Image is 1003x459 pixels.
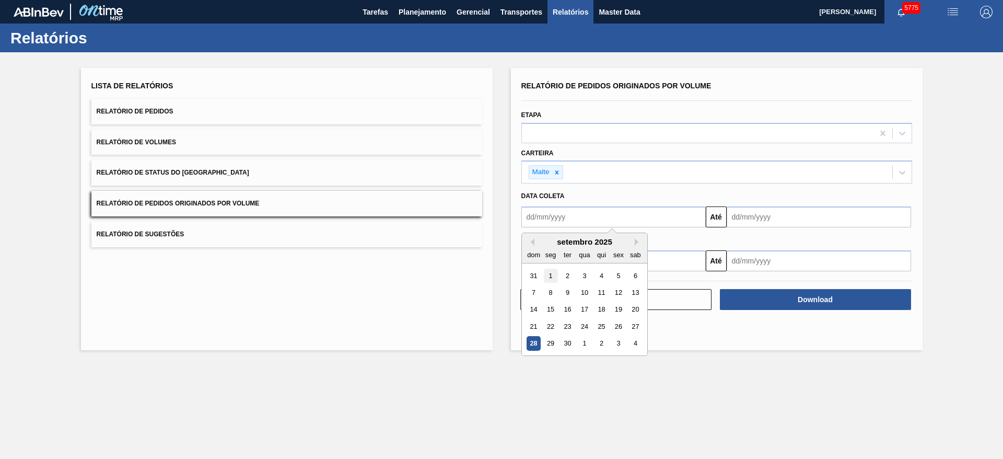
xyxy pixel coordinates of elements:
div: ter [560,248,574,262]
img: Logout [980,6,993,18]
div: Choose sábado, 6 de setembro de 2025 [628,269,642,283]
button: Relatório de Volumes [91,130,482,155]
div: Choose quarta-feira, 10 de setembro de 2025 [577,285,591,300]
span: Master Data [599,6,640,18]
span: Transportes [500,6,542,18]
button: Notificações [884,5,918,19]
h1: Relatórios [10,32,196,44]
img: userActions [947,6,959,18]
div: Choose quinta-feira, 2 de outubro de 2025 [594,337,608,351]
div: Choose segunda-feira, 15 de setembro de 2025 [543,303,557,317]
span: Relatório de Pedidos Originados por Volume [97,200,260,207]
div: Choose sábado, 4 de outubro de 2025 [628,337,642,351]
span: Relatórios [553,6,588,18]
button: Relatório de Pedidos [91,99,482,124]
div: sab [628,248,642,262]
button: Download [720,289,911,310]
span: 5775 [902,2,920,14]
div: dom [527,248,541,262]
div: Choose quarta-feira, 24 de setembro de 2025 [577,319,591,334]
label: Carteira [521,150,554,157]
span: Relatório de Volumes [97,139,176,146]
div: Choose segunda-feira, 29 de setembro de 2025 [543,337,557,351]
span: Lista de Relatórios [91,82,173,90]
div: Choose sábado, 20 de setembro de 2025 [628,303,642,317]
span: Relatório de Sugestões [97,231,184,238]
div: Choose segunda-feira, 22 de setembro de 2025 [543,319,557,334]
span: Relatório de Pedidos [97,108,173,115]
button: Relatório de Sugestões [91,222,482,247]
span: Relatório de Status do [GEOGRAPHIC_DATA] [97,169,249,176]
div: Choose quarta-feira, 1 de outubro de 2025 [577,337,591,351]
div: Choose quinta-feira, 4 de setembro de 2025 [594,269,608,283]
div: qua [577,248,591,262]
button: Next Month [635,238,642,246]
div: qui [594,248,608,262]
button: Limpar [520,289,712,310]
div: Choose terça-feira, 23 de setembro de 2025 [560,319,574,334]
div: setembro 2025 [522,237,647,246]
img: TNhmsLtSVTkK8tSr43FrP2fwEKptu5GPRR3wAAAABJRU5ErkJggg== [14,7,64,17]
div: Choose sábado, 13 de setembro de 2025 [628,285,642,300]
div: Choose sexta-feira, 26 de setembro de 2025 [611,319,625,334]
div: Choose sexta-feira, 5 de setembro de 2025 [611,269,625,283]
div: Choose quinta-feira, 11 de setembro de 2025 [594,285,608,300]
span: Data coleta [521,192,565,200]
span: Relatório de Pedidos Originados por Volume [521,82,712,90]
div: Choose domingo, 21 de setembro de 2025 [527,319,541,334]
input: dd/mm/yyyy [727,206,911,227]
div: Choose quinta-feira, 25 de setembro de 2025 [594,319,608,334]
div: Malte [529,166,551,179]
div: Choose domingo, 7 de setembro de 2025 [527,285,541,300]
div: Choose segunda-feira, 8 de setembro de 2025 [543,285,557,300]
div: Choose quinta-feira, 18 de setembro de 2025 [594,303,608,317]
span: Planejamento [399,6,446,18]
div: Choose quarta-feira, 3 de setembro de 2025 [577,269,591,283]
div: month 2025-09 [525,267,644,352]
div: Choose domingo, 14 de setembro de 2025 [527,303,541,317]
div: Choose sábado, 27 de setembro de 2025 [628,319,642,334]
button: Até [706,250,727,271]
input: dd/mm/yyyy [727,250,911,271]
div: Choose sexta-feira, 12 de setembro de 2025 [611,285,625,300]
div: Choose sexta-feira, 3 de outubro de 2025 [611,337,625,351]
div: Choose terça-feira, 2 de setembro de 2025 [560,269,574,283]
div: Choose domingo, 31 de agosto de 2025 [527,269,541,283]
div: seg [543,248,557,262]
button: Até [706,206,727,227]
div: sex [611,248,625,262]
div: Choose domingo, 28 de setembro de 2025 [527,337,541,351]
div: Choose terça-feira, 30 de setembro de 2025 [560,337,574,351]
input: dd/mm/yyyy [521,206,706,227]
div: Choose sexta-feira, 19 de setembro de 2025 [611,303,625,317]
button: Relatório de Status do [GEOGRAPHIC_DATA] [91,160,482,186]
button: Previous Month [527,238,534,246]
div: Choose segunda-feira, 1 de setembro de 2025 [543,269,557,283]
span: Gerencial [457,6,490,18]
div: Choose quarta-feira, 17 de setembro de 2025 [577,303,591,317]
label: Etapa [521,111,542,119]
span: Tarefas [363,6,388,18]
div: Choose terça-feira, 16 de setembro de 2025 [560,303,574,317]
div: Choose terça-feira, 9 de setembro de 2025 [560,285,574,300]
button: Relatório de Pedidos Originados por Volume [91,191,482,216]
